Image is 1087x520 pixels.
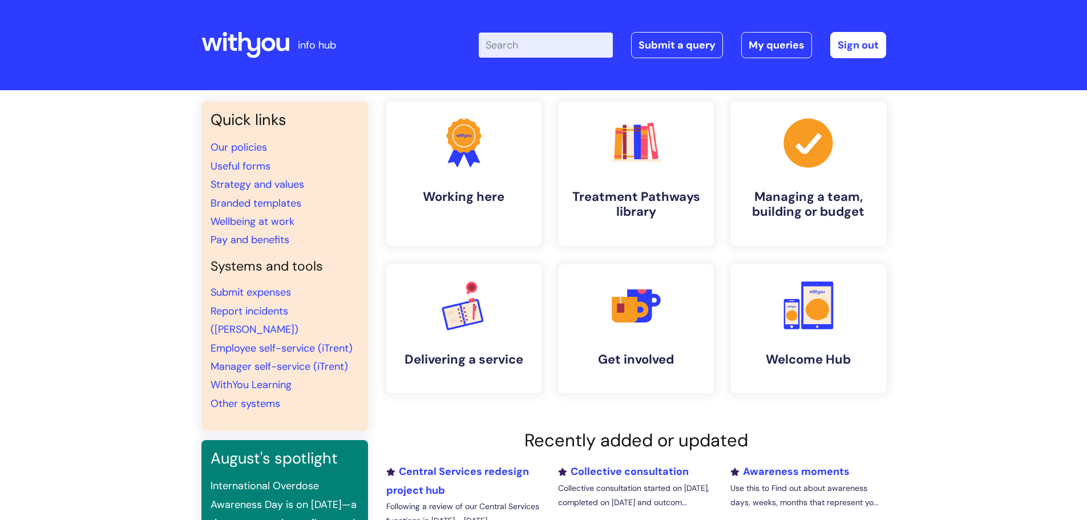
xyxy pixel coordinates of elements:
[211,215,294,228] a: Wellbeing at work
[740,190,877,220] h4: Managing a team, building or budget
[568,352,705,367] h4: Get involved
[298,36,336,54] p: info hub
[211,378,292,392] a: WithYou Learning
[211,196,301,210] a: Branded templates
[395,352,532,367] h4: Delivering a service
[211,178,304,191] a: Strategy and values
[479,32,886,58] div: | -
[559,264,714,393] a: Get involved
[395,190,532,204] h4: Working here
[731,264,886,393] a: Welcome Hub
[386,430,886,451] h2: Recently added or updated
[741,32,812,58] a: My queries
[558,481,713,510] p: Collective consultation started on [DATE], completed on [DATE] and outcom...
[830,32,886,58] a: Sign out
[211,285,291,299] a: Submit expenses
[211,140,267,154] a: Our policies
[211,449,359,467] h3: August's spotlight
[211,360,348,373] a: Manager self-service (iTrent)
[386,264,542,393] a: Delivering a service
[730,465,850,478] a: Awareness moments
[740,352,877,367] h4: Welcome Hub
[730,481,886,510] p: Use this to Find out about awareness days, weeks, months that represent yo...
[558,465,689,478] a: Collective consultation
[731,102,886,246] a: Managing a team, building or budget
[479,33,613,58] input: Search
[211,111,359,129] h3: Quick links
[211,341,353,355] a: Employee self-service (iTrent)
[211,259,359,275] h4: Systems and tools
[386,102,542,246] a: Working here
[559,102,714,246] a: Treatment Pathways library
[631,32,723,58] a: Submit a query
[386,465,529,497] a: Central Services redesign project hub
[211,233,289,247] a: Pay and benefits
[211,304,298,336] a: Report incidents ([PERSON_NAME])
[211,397,280,410] a: Other systems
[211,159,270,173] a: Useful forms
[568,190,705,220] h4: Treatment Pathways library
